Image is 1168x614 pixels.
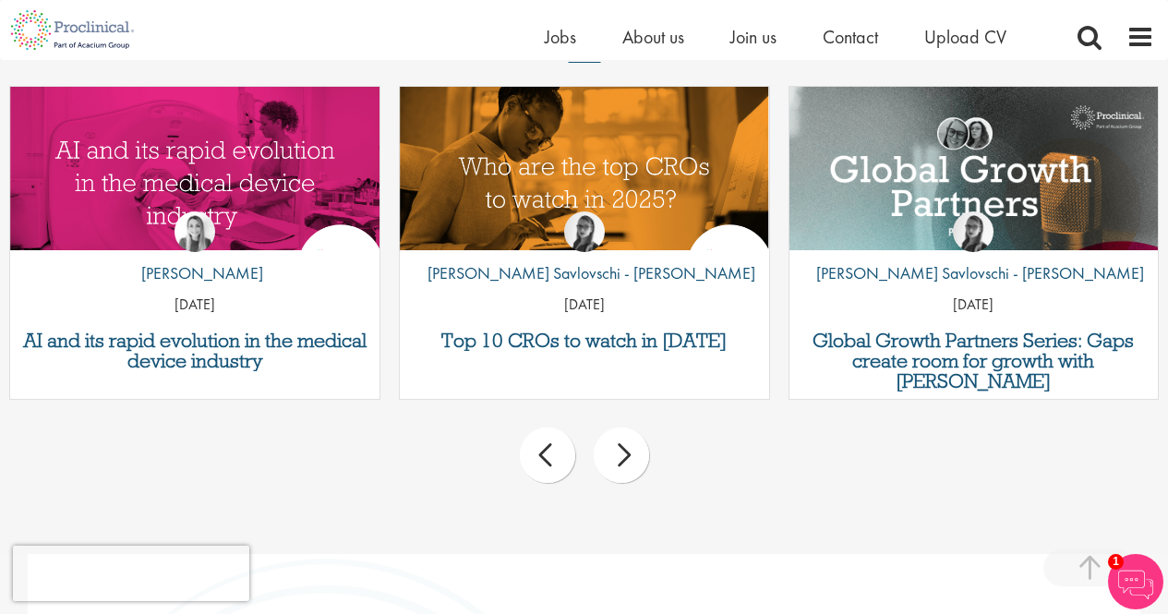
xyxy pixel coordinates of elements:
a: Global Growth Partners Series: Gaps create room for growth with [PERSON_NAME] [799,331,1150,391]
span: 1 [1108,554,1124,570]
p: [PERSON_NAME] Savlovschi - [PERSON_NAME] [414,261,755,285]
a: Join us [730,25,777,49]
img: Theodora Savlovschi - Wicks [953,211,993,252]
p: [PERSON_NAME] Savlovschi - [PERSON_NAME] [802,261,1144,285]
a: Upload CV [924,25,1006,49]
img: Top 10 CROs 2025 | Proclinical [400,87,769,279]
img: Chatbot [1108,554,1163,609]
img: Theodora Savlovschi - Wicks [564,211,605,252]
a: Link to a post [789,87,1159,250]
a: Top 10 CROs to watch in [DATE] [409,331,760,351]
a: Link to a post [400,87,769,250]
a: Contact [823,25,878,49]
a: Link to a post [10,87,379,250]
a: Theodora Savlovschi - Wicks [PERSON_NAME] Savlovschi - [PERSON_NAME] [414,211,755,295]
p: [DATE] [789,295,1159,316]
p: [DATE] [10,295,379,316]
img: Hannah Burke [175,211,215,252]
a: AI and its rapid evolution in the medical device industry [19,331,370,371]
div: next [594,427,649,483]
p: [DATE] [400,295,769,316]
img: AI and Its Impact on the Medical Device Industry | Proclinical [10,87,379,279]
iframe: reCAPTCHA [13,546,249,601]
p: [PERSON_NAME] [127,261,263,285]
a: About us [622,25,684,49]
a: Theodora Savlovschi - Wicks [PERSON_NAME] Savlovschi - [PERSON_NAME] [802,211,1144,295]
a: Jobs [545,25,576,49]
div: prev [520,427,575,483]
a: Hannah Burke [PERSON_NAME] [127,211,263,295]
